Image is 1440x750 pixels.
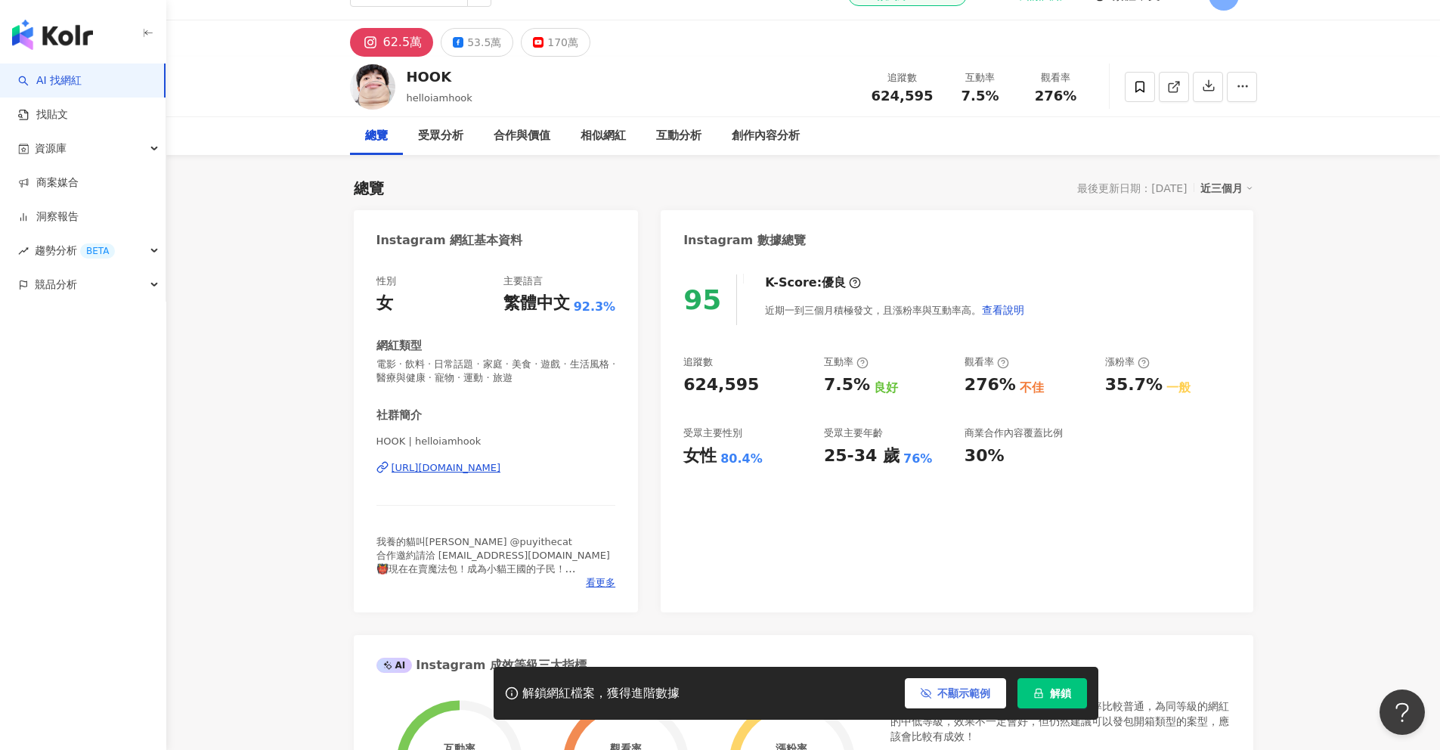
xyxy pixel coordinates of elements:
[1105,373,1163,397] div: 35.7%
[683,426,742,440] div: 受眾主要性別
[872,70,934,85] div: 追蹤數
[18,209,79,225] a: 洞察報告
[494,127,550,145] div: 合作與價值
[1035,88,1077,104] span: 276%
[18,246,29,256] span: rise
[383,32,423,53] div: 62.5萬
[18,73,82,88] a: searchAI 找網紅
[376,232,523,249] div: Instagram 網紅基本資料
[581,127,626,145] div: 相似網紅
[683,355,713,369] div: 追蹤數
[521,28,590,57] button: 170萬
[1200,178,1253,198] div: 近三個月
[35,234,115,268] span: 趨勢分析
[376,461,616,475] a: [URL][DOMAIN_NAME]
[962,88,999,104] span: 7.5%
[982,304,1024,316] span: 查看說明
[872,88,934,104] span: 624,595
[1105,355,1150,369] div: 漲粉率
[1050,687,1071,699] span: 解鎖
[376,292,393,315] div: 女
[683,445,717,468] div: 女性
[365,127,388,145] div: 總覽
[376,658,413,673] div: AI
[354,178,384,199] div: 總覽
[441,28,513,57] button: 53.5萬
[18,107,68,122] a: 找貼文
[683,284,721,315] div: 95
[376,435,616,448] span: HOOK | helloiamhook
[1020,380,1044,396] div: 不佳
[824,445,900,468] div: 25-34 歲
[1027,70,1085,85] div: 觀看率
[503,292,570,315] div: 繁體中文
[965,355,1009,369] div: 觀看率
[732,127,800,145] div: 創作內容分析
[824,355,869,369] div: 互動率
[418,127,463,145] div: 受眾分析
[12,20,93,50] img: logo
[586,576,615,590] span: 看更多
[765,295,1025,325] div: 近期一到三個月積極發文，且漲粉率與互動率高。
[905,678,1006,708] button: 不顯示範例
[874,380,898,396] div: 良好
[822,274,846,291] div: 優良
[350,64,395,110] img: KOL Avatar
[965,426,1063,440] div: 商業合作內容覆蓋比例
[937,687,990,699] span: 不顯示範例
[467,32,501,53] div: 53.5萬
[522,686,680,702] div: 解鎖網紅檔案，獲得進階數據
[1166,380,1191,396] div: 一般
[824,426,883,440] div: 受眾主要年齡
[376,408,422,423] div: 社群簡介
[35,268,77,302] span: 競品分析
[350,28,434,57] button: 62.5萬
[35,132,67,166] span: 資源庫
[890,699,1231,744] div: 該網紅的互動率和漲粉率都不錯，唯獨觀看率比較普通，為同等級的網紅的中低等級，效果不一定會好，但仍然建議可以發包開箱類型的案型，應該會比較有成效！
[824,373,870,397] div: 7.5%
[683,373,759,397] div: 624,595
[376,657,587,674] div: Instagram 成效等級三大指標
[683,232,806,249] div: Instagram 數據總覽
[407,92,472,104] span: helloiamhook
[18,175,79,191] a: 商案媒合
[720,451,763,467] div: 80.4%
[656,127,701,145] div: 互動分析
[765,274,861,291] div: K-Score :
[903,451,932,467] div: 76%
[376,536,615,616] span: 我養的貓叫[PERSON_NAME] @puyithecat 合作邀約請洽 [EMAIL_ADDRESS][DOMAIN_NAME] 👹現在在賣魔法包！成為小貓王國的子民！ 👹不會再出日曆了喔！...
[574,299,616,315] span: 92.3%
[376,358,616,385] span: 電影 · 飲料 · 日常話題 · 家庭 · 美食 · 遊戲 · 生活風格 · 醫療與健康 · 寵物 · 運動 · 旅遊
[965,373,1016,397] div: 276%
[376,338,422,354] div: 網紅類型
[952,70,1009,85] div: 互動率
[80,243,115,259] div: BETA
[981,295,1025,325] button: 查看說明
[392,461,501,475] div: [URL][DOMAIN_NAME]
[1017,678,1087,708] button: 解鎖
[1077,182,1187,194] div: 最後更新日期：[DATE]
[1033,688,1044,699] span: lock
[376,274,396,288] div: 性別
[547,32,578,53] div: 170萬
[503,274,543,288] div: 主要語言
[965,445,1005,468] div: 30%
[407,67,472,86] div: HOOK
